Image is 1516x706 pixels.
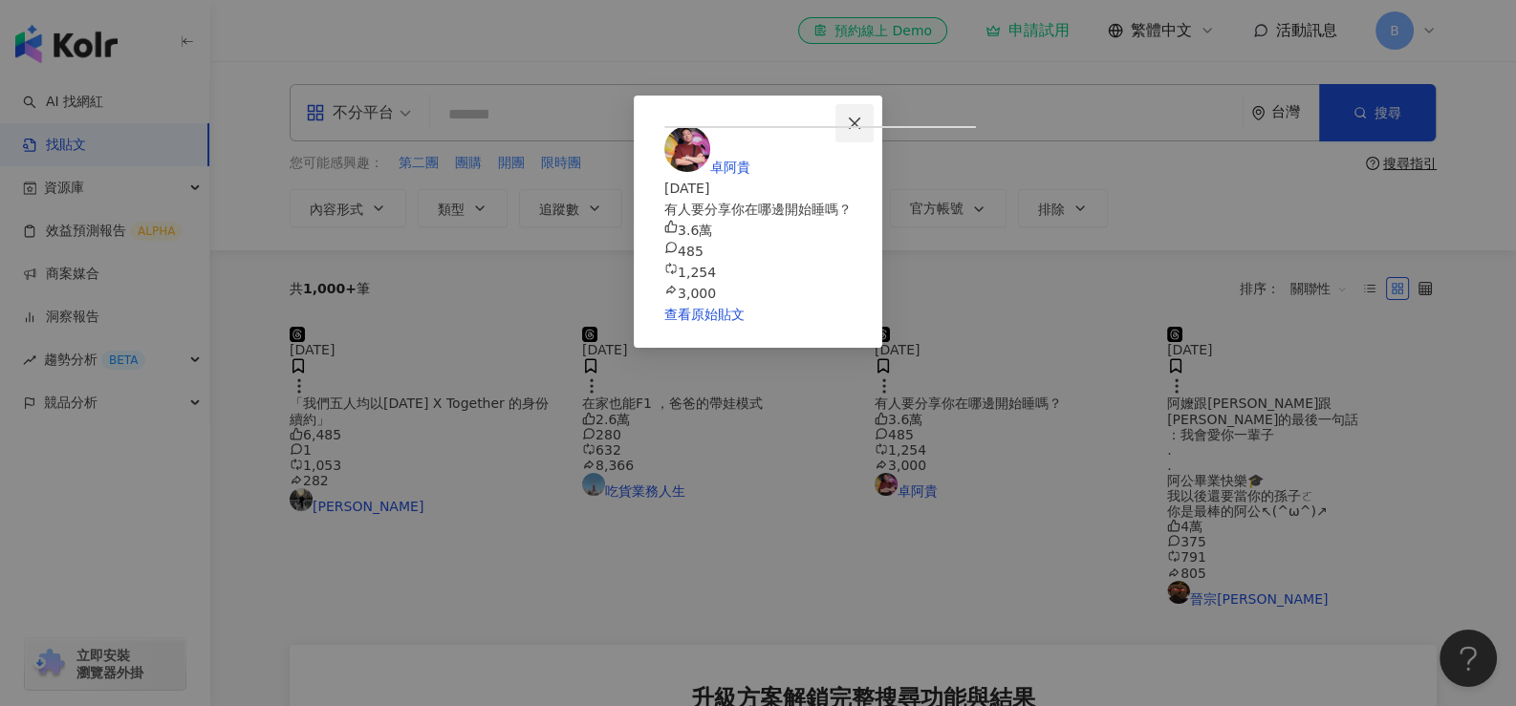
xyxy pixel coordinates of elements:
[664,283,852,304] div: 3,000
[664,199,852,220] div: 有人要分享你在哪邊開始睡嗎？
[664,307,745,322] a: 查看原始貼文
[664,160,750,175] a: KOL Avatar卓阿貴
[710,160,750,175] span: 卓阿貴
[847,116,862,131] span: close
[664,220,852,241] div: 3.6萬
[664,178,852,199] div: [DATE]
[664,126,710,172] img: KOL Avatar
[835,104,874,142] button: Close
[664,241,852,262] div: 485
[664,262,852,283] div: 1,254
